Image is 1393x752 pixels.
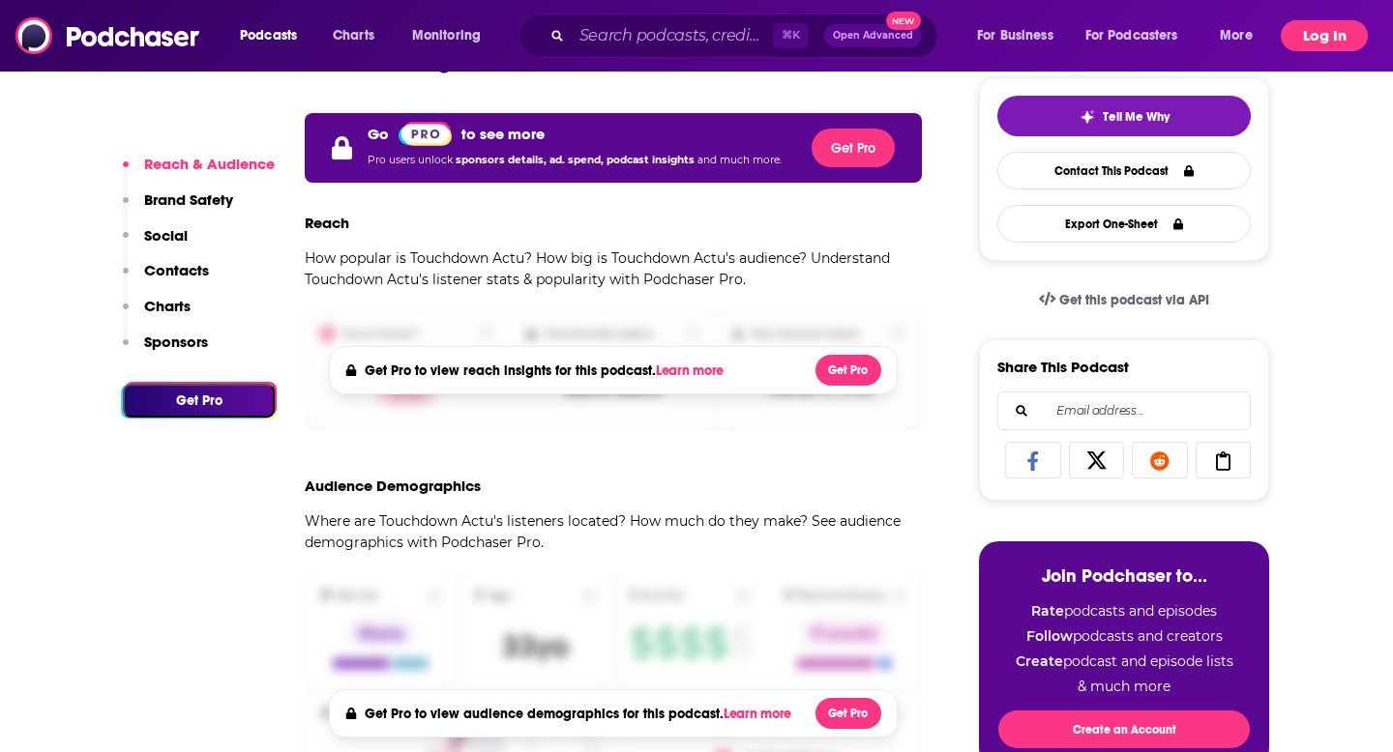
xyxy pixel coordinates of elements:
a: Share on Reddit [1132,442,1188,478]
p: How popular is Touchdown Actu? How big is Touchdown Actu's audience? Understand Touchdown Actu's ... [305,247,922,290]
button: Brand Safety [123,190,233,226]
button: Reach & Audience [123,155,275,190]
img: tell me why sparkle [1080,109,1095,125]
button: open menu [1073,20,1206,51]
button: Export One-Sheet [997,205,1251,243]
input: Email address... [1014,392,1234,429]
li: podcasts and creators [998,627,1250,645]
button: Charts [123,297,191,333]
a: Charts [320,20,386,51]
button: Learn more [724,707,797,722]
a: Pro website [399,121,452,146]
button: Social [123,226,188,262]
a: Copy Link [1196,442,1252,478]
img: Podchaser Pro [399,122,452,146]
button: Open AdvancedNew [824,24,922,47]
p: Sponsors [144,333,208,351]
p: Contacts [144,261,209,279]
p: Go [368,125,389,143]
a: Get this podcast via API [1023,276,1225,324]
span: Open Advanced [833,31,913,41]
strong: Follow [1026,627,1073,645]
h4: Get Pro to view reach insights for this podcast. [365,362,729,379]
button: tell me why sparkleTell Me Why [997,96,1251,136]
button: Contacts [123,261,209,297]
button: Learn more [656,363,729,379]
span: Get this podcast via API [1059,292,1209,308]
div: Search followers [997,391,1251,430]
strong: Rate [1031,602,1064,620]
img: Podchaser - Follow, Share and Rate Podcasts [15,17,201,54]
li: podcasts and episodes [998,602,1250,620]
button: open menu [226,20,322,51]
span: Tell Me Why [1103,109,1170,125]
a: Share on X/Twitter [1069,442,1125,478]
button: open menu [399,20,506,51]
span: ⌘ K [773,23,809,48]
span: More [1220,22,1253,49]
span: For Business [977,22,1053,49]
input: Search podcasts, credits, & more... [572,20,773,51]
h3: Reach [305,214,349,232]
li: & much more [998,678,1250,695]
p: Where are Touchdown Actu's listeners located? How much do they make? See audience demographics wi... [305,510,922,553]
li: podcast and episode lists [998,652,1250,670]
p: Pro users unlock and much more. [368,146,782,175]
p: Reach & Audience [144,155,275,173]
div: Search podcasts, credits, & more... [537,14,957,58]
button: Create an Account [998,710,1250,748]
p: Charts [144,297,191,315]
span: Charts [333,22,374,49]
button: Log In [1281,20,1368,51]
button: Get Pro [812,129,895,167]
a: Contact This Podcast [997,152,1251,189]
span: Podcasts [240,22,297,49]
p: Brand Safety [144,190,233,209]
span: New [886,12,921,30]
h4: Get Pro to view audience demographics for this podcast. [365,706,797,722]
span: For Podcasters [1085,22,1178,49]
p: Social [144,226,188,245]
h3: Join Podchaser to... [998,564,1250,587]
a: Share on Facebook [1005,442,1061,478]
p: to see more [461,125,545,143]
button: open menu [963,20,1078,51]
strong: Create [1016,652,1063,670]
button: Sponsors [123,333,208,368]
button: Get Pro [815,698,881,729]
button: open menu [1206,20,1277,51]
span: Monitoring [412,22,481,49]
button: Get Pro [123,384,275,418]
h3: Audience Demographics [305,477,481,495]
button: Get Pro [815,355,881,386]
span: sponsors details, ad. spend, podcast insights [456,154,697,166]
h3: Share This Podcast [997,358,1129,376]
